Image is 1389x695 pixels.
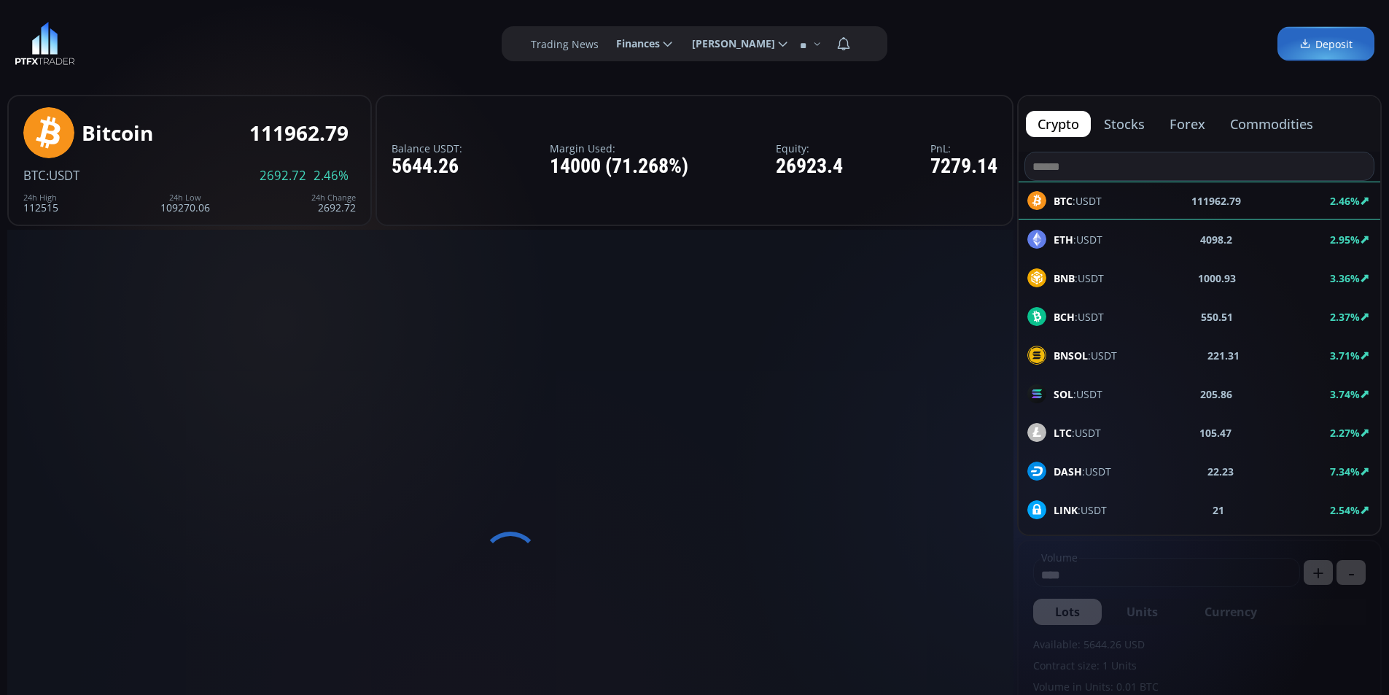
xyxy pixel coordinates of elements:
label: Equity: [776,143,843,154]
button: stocks [1092,111,1156,137]
b: 221.31 [1207,348,1240,363]
div: 112515 [23,193,58,213]
b: 7.34% [1330,465,1360,478]
b: DASH [1054,465,1082,478]
div: 5644.26 [392,155,462,178]
div: Bitcoin [82,122,153,144]
b: 4098.2 [1200,232,1232,247]
b: 3.36% [1330,271,1360,285]
b: SOL [1054,387,1073,401]
span: Finances [606,29,660,58]
b: BCH [1054,310,1075,324]
b: 22.23 [1207,464,1234,479]
span: :USDT [1054,348,1117,363]
b: 2.54% [1330,503,1360,517]
div: 24h Low [160,193,210,202]
b: 1000.93 [1198,271,1236,286]
button: crypto [1026,111,1091,137]
b: LINK [1054,503,1078,517]
span: :USDT [1054,271,1104,286]
b: BNB [1054,271,1075,285]
b: ETH [1054,233,1073,246]
b: 3.71% [1330,349,1360,362]
span: Deposit [1299,36,1353,52]
span: BTC [23,167,46,184]
span: :USDT [1054,387,1102,402]
span: :USDT [1054,425,1101,440]
div: 111962.79 [249,122,349,144]
label: Margin Used: [550,143,688,154]
div: 14000 (71.268%) [550,155,688,178]
div: 7279.14 [930,155,997,178]
b: 550.51 [1201,309,1233,325]
span: :USDT [1054,502,1107,518]
label: Balance USDT: [392,143,462,154]
span: [PERSON_NAME] [682,29,775,58]
div: 26923.4 [776,155,843,178]
button: commodities [1218,111,1325,137]
b: 3.74% [1330,387,1360,401]
span: :USDT [1054,309,1104,325]
span: :USDT [1054,464,1111,479]
span: 2692.72 [260,169,306,182]
img: LOGO [15,22,75,66]
span: :USDT [1054,232,1102,247]
label: Trading News [531,36,599,52]
div: 24h High [23,193,58,202]
b: 2.27% [1330,426,1360,440]
div: 2692.72 [311,193,356,213]
span: 2.46% [314,169,349,182]
b: BNSOL [1054,349,1088,362]
b: 2.37% [1330,310,1360,324]
span: :USDT [46,167,79,184]
b: 21 [1213,502,1224,518]
label: PnL: [930,143,997,154]
b: 205.86 [1200,387,1232,402]
div: 24h Change [311,193,356,202]
a: Deposit [1277,27,1374,61]
b: 105.47 [1199,425,1232,440]
button: forex [1158,111,1217,137]
b: LTC [1054,426,1072,440]
div: 109270.06 [160,193,210,213]
b: 2.95% [1330,233,1360,246]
